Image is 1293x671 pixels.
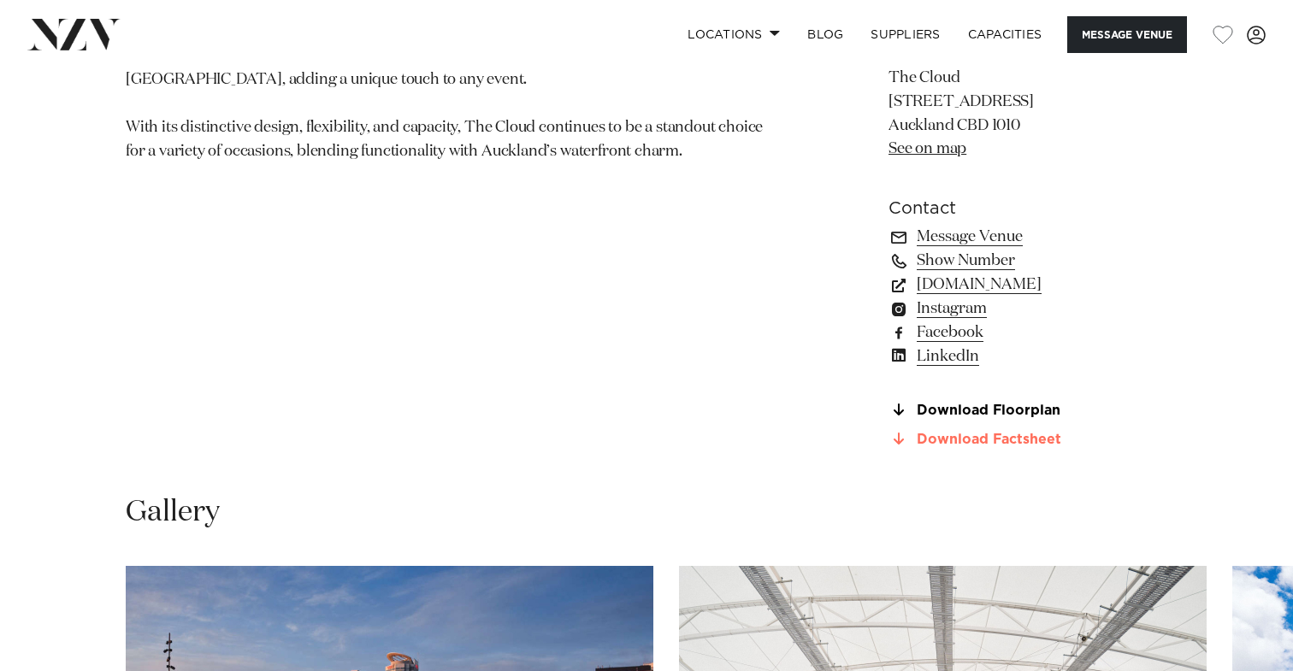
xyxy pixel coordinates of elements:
h2: Gallery [126,493,220,532]
a: [DOMAIN_NAME] [889,273,1167,297]
a: Message Venue [889,225,1167,249]
button: Message Venue [1067,16,1187,53]
a: See on map [889,141,966,156]
img: nzv-logo.png [27,19,121,50]
a: Capacities [954,16,1056,53]
a: BLOG [794,16,857,53]
a: Facebook [889,321,1167,344]
a: Download Floorplan [889,403,1167,418]
a: LinkedIn [889,344,1167,368]
h6: Contact [889,196,1167,221]
a: SUPPLIERS [857,16,954,53]
a: Show Number [889,249,1167,273]
a: Download Factsheet [889,432,1167,447]
p: The Cloud [STREET_ADDRESS] Auckland CBD 1010 [889,67,1167,162]
a: Locations [674,16,794,53]
a: Instagram [889,297,1167,321]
